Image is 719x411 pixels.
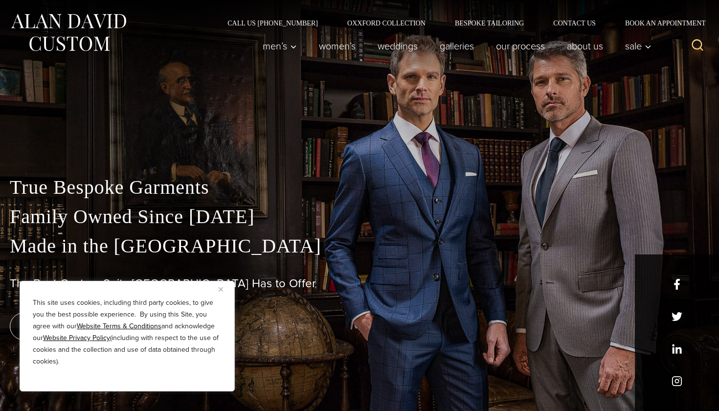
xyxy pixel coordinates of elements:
[686,34,709,58] button: View Search Form
[333,20,440,26] a: Oxxford Collection
[10,313,147,340] a: book an appointment
[43,333,110,343] a: Website Privacy Policy
[77,321,161,331] a: Website Terms & Conditions
[625,41,652,51] span: Sale
[610,20,709,26] a: Book an Appointment
[485,36,556,56] a: Our Process
[556,36,614,56] a: About Us
[308,36,367,56] a: Women’s
[213,20,333,26] a: Call Us [PHONE_NUMBER]
[10,11,127,54] img: Alan David Custom
[429,36,485,56] a: Galleries
[10,276,709,291] h1: The Best Custom Suits [GEOGRAPHIC_DATA] Has to Offer
[213,20,709,26] nav: Secondary Navigation
[440,20,539,26] a: Bespoke Tailoring
[10,173,709,261] p: True Bespoke Garments Family Owned Since [DATE] Made in the [GEOGRAPHIC_DATA]
[539,20,610,26] a: Contact Us
[219,283,230,295] button: Close
[33,297,222,367] p: This site uses cookies, including third party cookies, to give you the best possible experience. ...
[263,41,297,51] span: Men’s
[367,36,429,56] a: weddings
[252,36,657,56] nav: Primary Navigation
[219,287,223,292] img: Close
